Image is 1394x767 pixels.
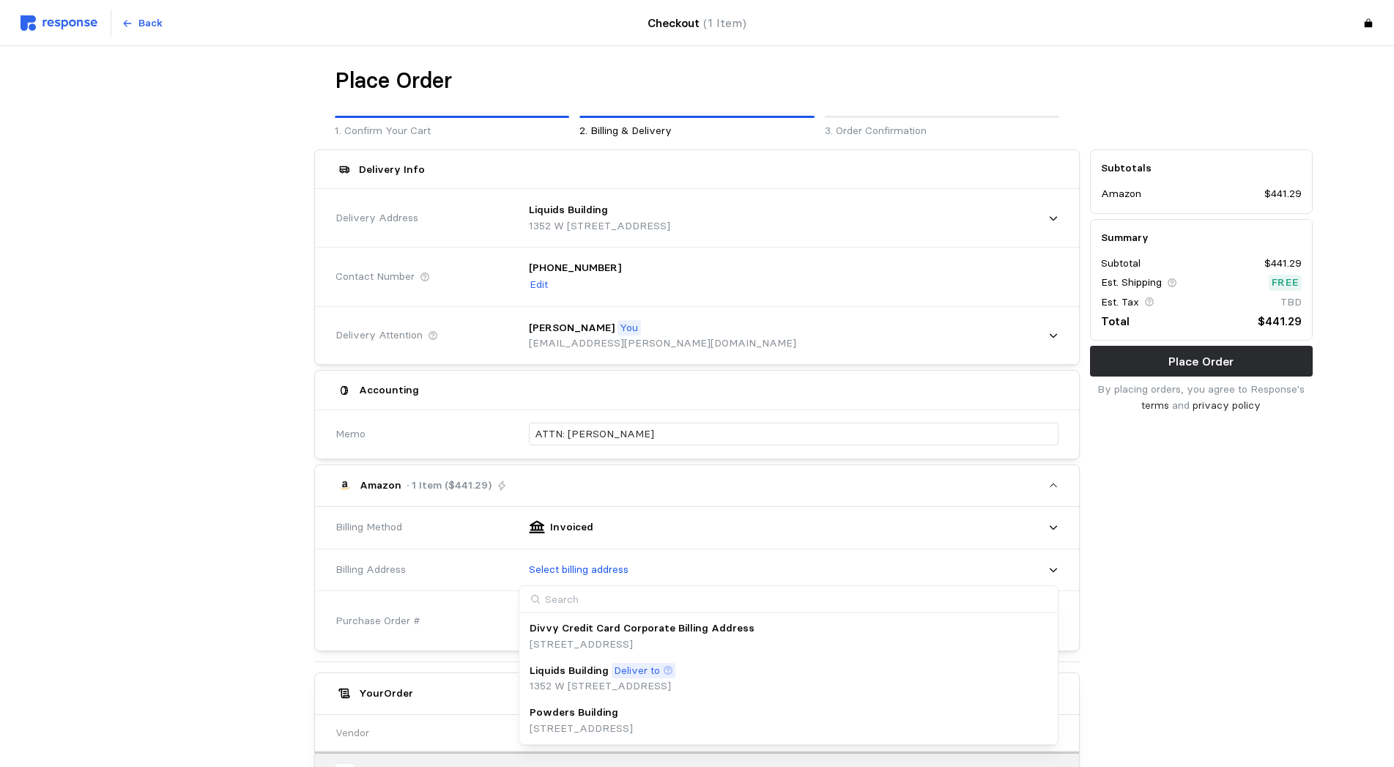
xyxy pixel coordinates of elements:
p: Est. Shipping [1101,275,1162,291]
p: Edit [530,277,548,293]
p: Liquids Building [530,663,609,679]
p: Powders Building [530,705,618,721]
h5: Your Order [359,686,413,701]
p: TBD [1280,294,1302,311]
span: Delivery Attention [335,327,423,344]
input: What are these orders for? [535,423,1053,445]
p: $441.29 [1264,256,1302,272]
p: 3. Order Confirmation [825,123,1059,139]
p: [PERSON_NAME] [529,320,615,336]
p: 1. Confirm Your Cart [335,123,569,139]
p: Invoiced [550,519,593,536]
p: Deliver to [614,663,660,679]
p: Place Order [1168,352,1234,371]
a: terms [1141,399,1169,412]
p: Divvy Credit Card Corporate Billing Address [530,620,755,637]
p: Vendor [335,725,369,741]
p: Total [1101,312,1130,330]
p: Est. Tax [1101,294,1139,311]
p: $441.29 [1258,312,1302,330]
p: Amazon [360,478,401,494]
input: Search [519,586,1058,613]
p: 1352 W [STREET_ADDRESS] [530,678,675,694]
a: privacy policy [1193,399,1261,412]
p: Liquids Building [529,202,608,218]
p: Subtotal [1101,256,1141,272]
span: Delivery Address [335,210,418,226]
p: [EMAIL_ADDRESS][PERSON_NAME][DOMAIN_NAME] [529,336,796,352]
h5: Summary [1101,230,1302,245]
p: Back [138,15,163,32]
span: Memo [335,426,366,442]
p: Select billing address [529,562,629,578]
span: Billing Method [335,519,402,536]
p: [STREET_ADDRESS] [530,721,633,737]
p: · 1 Item ($441.29) [407,478,492,494]
p: 2. Billing & Delivery [579,123,814,139]
h1: Place Order [335,67,452,95]
button: YourOrder [315,673,1079,714]
h5: Accounting [359,382,419,398]
span: Contact Number [335,269,415,285]
span: Purchase Order # [335,613,420,629]
p: 1352 W [STREET_ADDRESS] [529,218,670,234]
span: Billing Address [335,562,406,578]
button: Back [114,10,171,37]
p: You [620,320,638,336]
p: $441.29 [1264,186,1302,202]
div: Amazon· 1 Item ($441.29) [315,507,1079,651]
p: Free [1272,275,1300,291]
img: svg%3e [21,15,97,31]
h5: Subtotals [1101,160,1302,176]
span: (1 Item) [703,16,746,30]
button: Amazon· 1 Item ($441.29) [315,465,1079,506]
p: Amazon [1101,186,1141,202]
p: By placing orders, you agree to Response's and [1090,382,1313,413]
button: Edit [529,276,549,294]
h4: Checkout [648,14,746,32]
p: [PHONE_NUMBER] [529,260,621,276]
p: [STREET_ADDRESS] [530,637,755,653]
h5: Delivery Info [359,162,425,177]
button: Place Order [1090,346,1313,377]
